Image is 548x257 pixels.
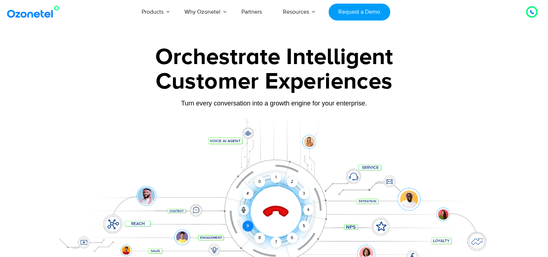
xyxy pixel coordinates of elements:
div: 8 [254,233,265,243]
div: 6 [287,233,298,243]
div: 1 [271,172,281,183]
div: Turn every conversation into a growth engine for your enterprise. [49,99,499,107]
div: 9 [242,221,253,231]
div: 0 [254,176,265,187]
div: Orchestrate Intelligent [49,46,499,69]
div: 3 [298,188,309,199]
a: Request a Demo [329,4,390,21]
div: 2 [287,176,298,187]
div: # [242,188,253,199]
div: 7 [271,237,281,248]
div: 5 [298,221,309,231]
div: 4 [303,204,314,215]
div: Customer Experiences [49,64,499,99]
